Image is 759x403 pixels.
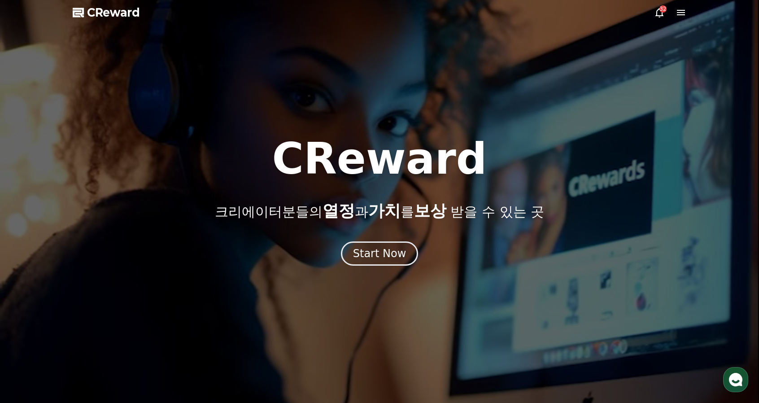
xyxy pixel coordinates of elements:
a: 설정 [116,285,172,307]
p: 크리에이터분들의 과 를 받을 수 있는 곳 [215,202,544,220]
div: Start Now [353,246,406,261]
button: Start Now [341,241,419,266]
a: 홈 [3,285,59,307]
span: 열정 [323,201,355,220]
span: 대화 [82,298,93,306]
a: 대화 [59,285,116,307]
span: 홈 [28,298,34,305]
a: Start Now [341,250,419,259]
span: CReward [87,5,140,20]
span: 보상 [414,201,446,220]
div: 32 [659,5,667,13]
a: 32 [654,7,665,18]
span: 설정 [139,298,149,305]
h1: CReward [272,137,487,180]
a: CReward [73,5,140,20]
span: 가치 [368,201,401,220]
